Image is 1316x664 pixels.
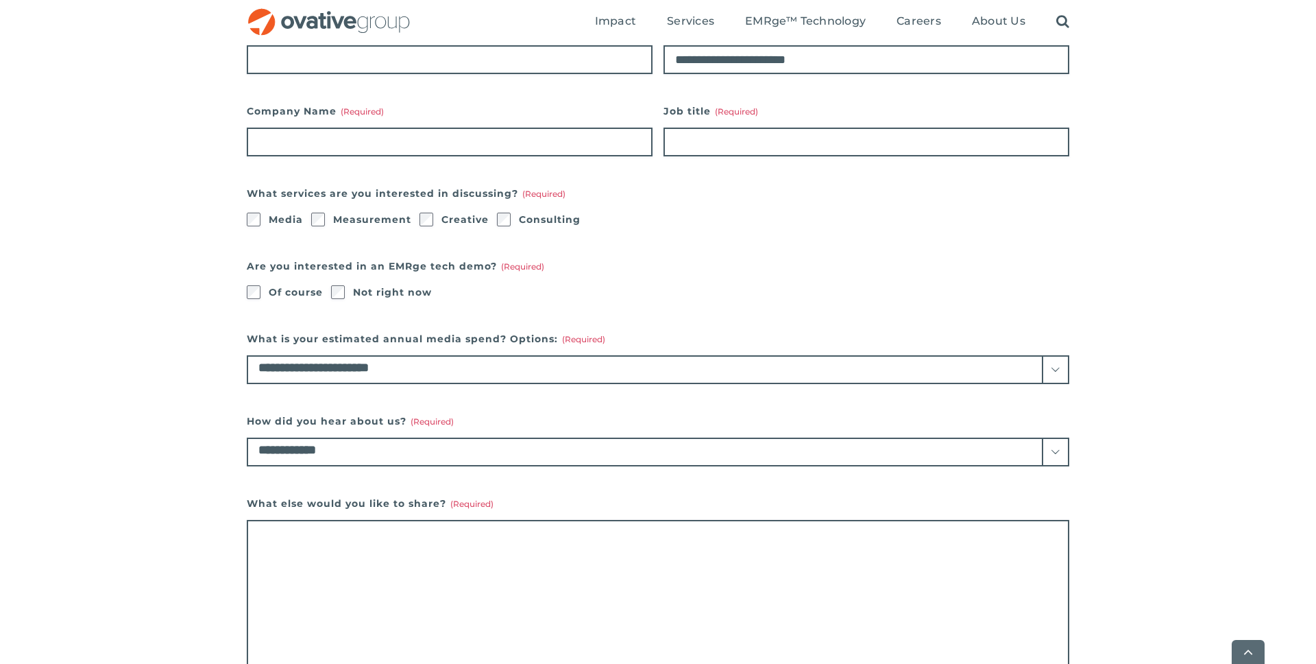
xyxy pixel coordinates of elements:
span: (Required) [715,106,758,117]
label: Media [269,210,303,229]
label: Consulting [519,210,581,229]
legend: What services are you interested in discussing? [247,184,565,203]
legend: Are you interested in an EMRge tech demo? [247,257,544,276]
label: What else would you like to share? [247,494,1069,513]
a: Search [1056,14,1069,29]
label: Company Name [247,102,653,121]
span: EMRge™ Technology [745,14,866,28]
label: What is your estimated annual media spend? Options: [247,329,1069,348]
label: Measurement [333,210,411,229]
label: Job title [663,102,1069,121]
a: Careers [897,14,941,29]
span: (Required) [341,106,384,117]
span: (Required) [450,499,493,509]
label: Creative [441,210,489,229]
span: (Required) [562,334,605,344]
a: EMRge™ Technology [745,14,866,29]
label: Not right now [353,283,432,302]
label: How did you hear about us? [247,412,1069,431]
span: Careers [897,14,941,28]
span: (Required) [411,416,454,427]
a: Impact [595,14,636,29]
span: Impact [595,14,636,28]
label: Of course [269,283,323,302]
span: About Us [972,14,1025,28]
span: (Required) [522,189,565,199]
a: Services [667,14,714,29]
a: About Us [972,14,1025,29]
span: (Required) [501,261,544,272]
a: OG_Full_horizontal_RGB [247,7,411,20]
span: Services [667,14,714,28]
